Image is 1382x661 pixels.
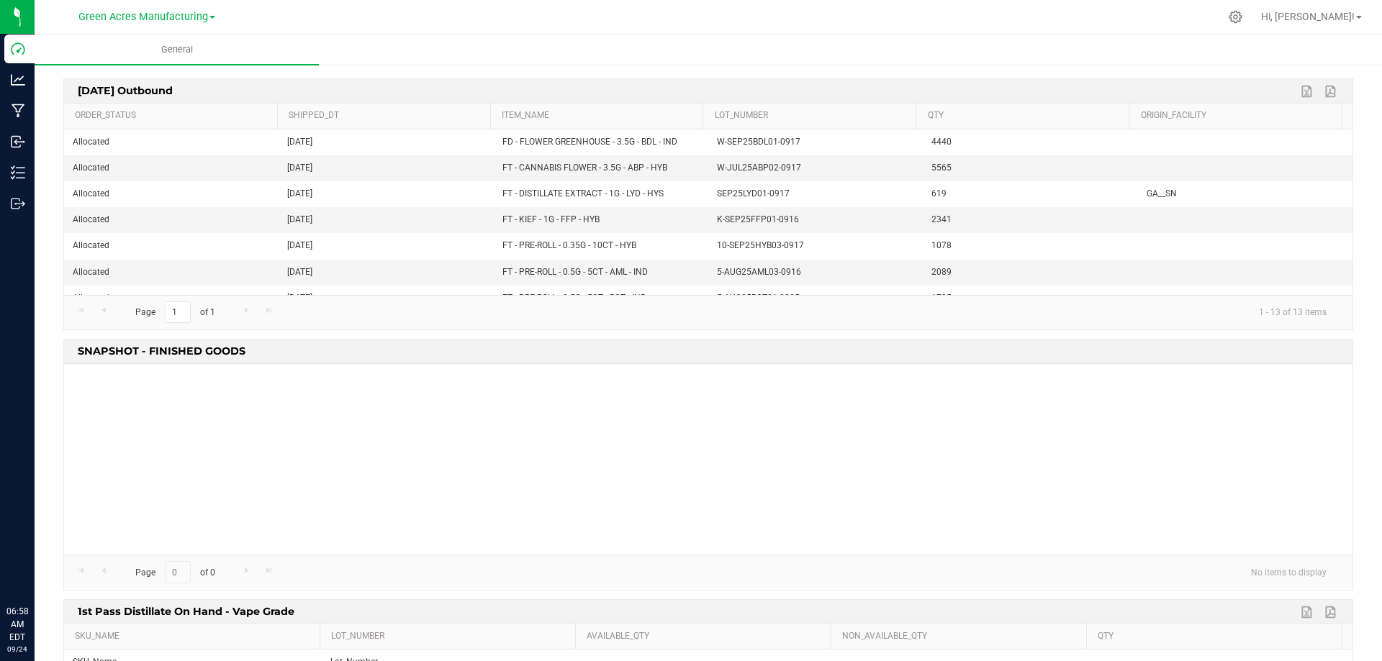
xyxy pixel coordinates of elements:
[923,233,1137,259] td: 1078
[1247,301,1338,323] span: 1 - 13 of 13 items
[64,207,279,233] td: Allocated
[11,196,25,211] inline-svg: Outbound
[923,260,1137,286] td: 2089
[494,286,708,311] td: FT - PRE-ROLL - 0.5G - 5CT - BCT - IND
[64,233,279,259] td: Allocated
[708,181,923,207] td: SEP25LYD01-0917
[11,135,25,149] inline-svg: Inbound
[494,181,708,207] td: FT - DISTILLATE EXTRACT - 1G - LYD - HYS
[708,233,923,259] td: 10-SEP25HYB03-0917
[279,129,493,155] td: [DATE]
[289,110,484,122] a: Shipped_dt
[923,129,1137,155] td: 4440
[1261,11,1355,22] span: Hi, [PERSON_NAME]!
[14,546,58,589] iframe: Resource center
[123,301,227,324] span: Page of 1
[123,561,227,583] span: Page of 0
[64,129,279,155] td: Allocated
[923,181,1137,207] td: 619
[494,129,708,155] td: FD - FLOWER GREENHOUSE - 3.5G - BDL - IND
[64,155,279,181] td: Allocated
[494,233,708,259] td: FT - PRE-ROLL - 0.35G - 10CT - HYB
[1138,181,1352,207] td: GA__SN
[64,286,279,311] td: Allocated
[142,43,212,56] span: General
[708,286,923,311] td: 5-AUG25BCT01-0825
[1297,603,1319,621] a: Export to Excel
[279,260,493,286] td: [DATE]
[75,631,314,642] a: SKU_Name
[75,110,271,122] a: Order_Status
[279,207,493,233] td: [DATE]
[64,260,279,286] td: Allocated
[1098,631,1336,642] a: Qty
[74,339,250,362] span: SNAPSHOT - FINISHED GOODS
[494,155,708,181] td: FT - CANNABIS FLOWER - 3.5G - ABP - HYB
[11,42,25,56] inline-svg: Dashboard
[708,129,923,155] td: W-SEP25BDL01-0917
[11,73,25,87] inline-svg: Analytics
[502,110,697,122] a: item_name
[6,644,28,655] p: 09/24
[1297,82,1319,101] a: Export to Excel
[11,104,25,118] inline-svg: Manufacturing
[279,233,493,259] td: [DATE]
[708,155,923,181] td: W-JUL25ABP02-0917
[928,110,1124,122] a: qty
[1321,82,1342,101] a: Export to PDF
[165,301,191,324] input: 1
[494,260,708,286] td: FT - PRE-ROLL - 0.5G - 5CT - AML - IND
[708,260,923,286] td: 5-AUG25AML03-0916
[923,155,1137,181] td: 5565
[842,631,1080,642] a: Non_Available_Qty
[1227,10,1245,24] div: Manage settings
[78,11,208,23] span: Green Acres Manufacturing
[74,600,299,622] span: 1st Pass Distillate on Hand - Vape Grade
[587,631,825,642] a: Available_Qty
[74,79,177,101] span: [DATE] Outbound
[923,207,1137,233] td: 2341
[715,110,911,122] a: lot_number
[494,207,708,233] td: FT - KIEF - 1G - FFP - HYB
[708,207,923,233] td: K-SEP25FFP01-0916
[6,605,28,644] p: 06:58 AM EDT
[331,631,569,642] a: Lot_Number
[279,155,493,181] td: [DATE]
[1239,561,1338,583] span: No items to display
[279,286,493,311] td: [DATE]
[1141,110,1337,122] a: Origin_Facility
[1321,603,1342,621] a: Export to PDF
[923,286,1137,311] td: 1795
[279,181,493,207] td: [DATE]
[35,35,319,65] a: General
[64,181,279,207] td: Allocated
[11,165,25,180] inline-svg: Inventory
